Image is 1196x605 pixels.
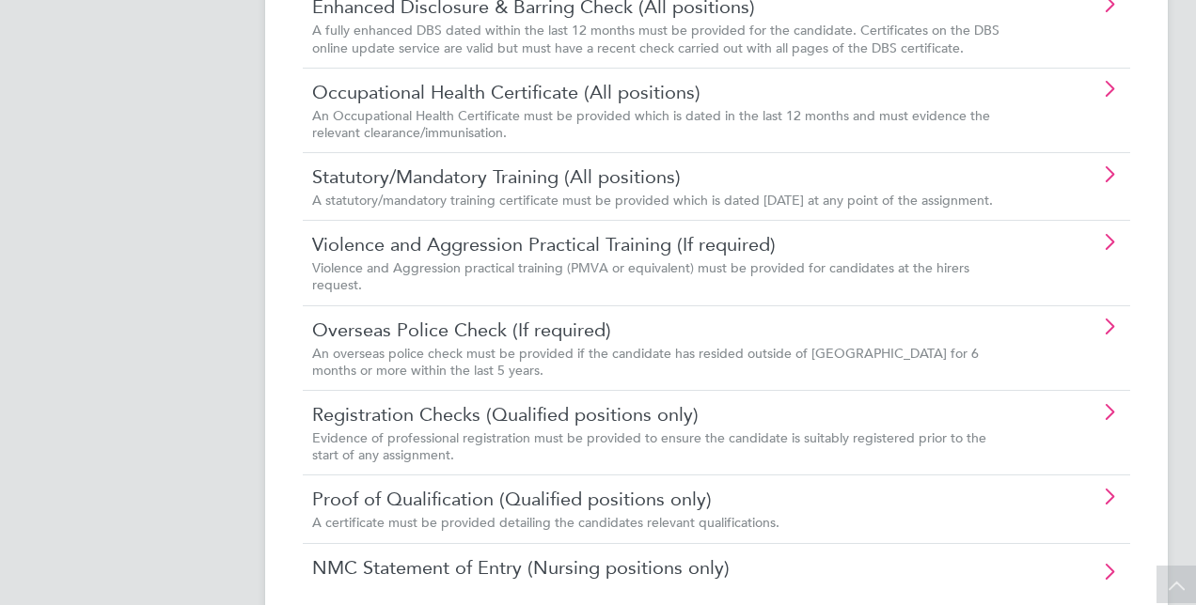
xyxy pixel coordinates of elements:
[312,345,979,379] span: An overseas police check must be provided if the candidate has resided outside of [GEOGRAPHIC_DAT...
[312,80,1015,104] a: Occupational Health Certificate (All positions)
[312,232,1015,256] a: Violence and Aggression Practical Training (If required)
[312,107,990,141] span: An Occupational Health Certificate must be provided which is dated in the last 12 months and must...
[312,164,1015,189] a: Statutory/Mandatory Training (All positions)
[312,429,986,463] span: Evidence of professional registration must be provided to ensure the candidate is suitably regist...
[312,487,1015,511] a: Proof of Qualification (Qualified positions only)
[312,192,993,209] span: A statutory/mandatory training certificate must be provided which is dated [DATE] at any point of...
[312,22,999,55] span: A fully enhanced DBS dated within the last 12 months must be provided for the candidate. Certific...
[312,555,1015,580] a: NMC Statement of Entry (Nursing positions only)
[312,402,1015,427] a: Registration Checks (Qualified positions only)
[312,514,779,531] span: A certificate must be provided detailing the candidates relevant qualifications.
[312,318,1015,342] a: Overseas Police Check (If required)
[312,259,969,293] span: Violence and Aggression practical training (PMVA or equivalent) must be provided for candidates a...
